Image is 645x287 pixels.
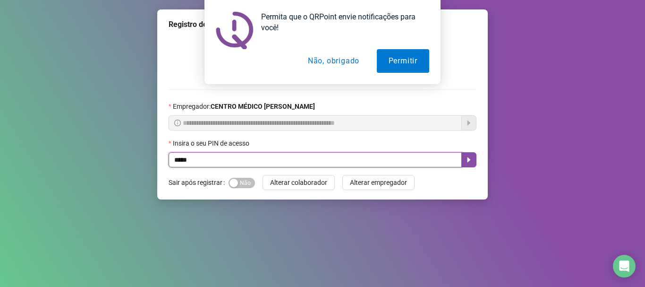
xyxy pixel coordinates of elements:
label: Insira o seu PIN de acesso [169,138,255,148]
span: Alterar empregador [350,177,407,188]
span: caret-right [465,156,473,164]
div: Permita que o QRPoint envie notificações para você! [254,11,429,33]
span: info-circle [174,120,181,126]
img: notification icon [216,11,254,49]
button: Alterar colaborador [263,175,335,190]
label: Sair após registrar [169,175,229,190]
span: Empregador : [173,101,315,112]
span: Alterar colaborador [270,177,327,188]
strong: CENTRO MÉDICO [PERSON_NAME] [211,103,315,110]
button: Não, obrigado [296,49,371,73]
div: Open Intercom Messenger [613,255,636,278]
button: Permitir [377,49,429,73]
button: Alterar empregador [342,175,415,190]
